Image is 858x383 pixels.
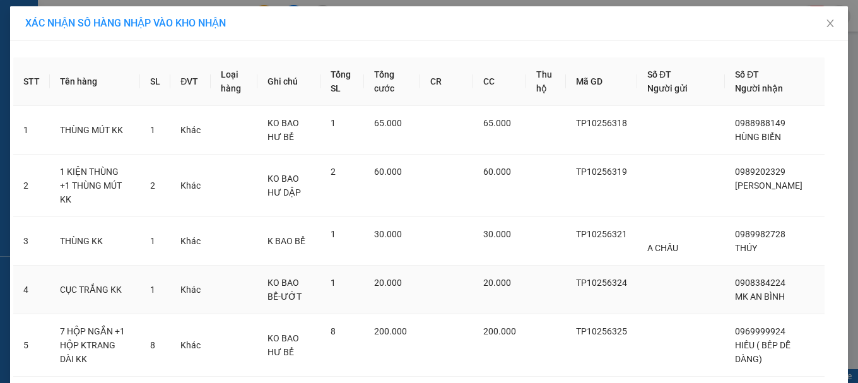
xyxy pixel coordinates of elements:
[150,180,155,191] span: 2
[576,229,627,239] span: TP10256321
[42,7,146,19] strong: BIÊN NHẬN GỬI HÀNG
[576,167,627,177] span: TP10256319
[150,125,155,135] span: 1
[483,278,511,288] span: 20.000
[13,217,50,266] td: 3
[647,243,678,253] span: A CHẤU
[50,266,140,314] td: CỤC TRẮNG KK
[647,69,671,80] span: Số ĐT
[150,236,155,246] span: 1
[331,118,336,128] span: 1
[50,57,140,106] th: Tên hàng
[735,83,783,93] span: Người nhận
[5,94,30,106] span: GIAO:
[735,340,790,364] span: HIẾU ( BẾP DỄ DÀNG)
[735,292,785,302] span: MK AN BÌNH
[647,83,688,93] span: Người gửi
[735,132,781,142] span: HÙNG BIỂN
[331,326,336,336] span: 8
[50,106,140,155] td: THÙNG MÚT KK
[735,326,785,336] span: 0969999924
[735,118,785,128] span: 0988988149
[374,118,402,128] span: 65.000
[170,217,211,266] td: Khác
[170,57,211,106] th: ĐVT
[825,18,835,28] span: close
[170,106,211,155] td: Khác
[140,57,170,106] th: SL
[5,54,184,78] p: NHẬN:
[374,229,402,239] span: 30.000
[170,266,211,314] td: Khác
[257,57,320,106] th: Ghi chú
[150,285,155,295] span: 1
[374,278,402,288] span: 20.000
[5,25,157,49] span: VP [PERSON_NAME] (Hàng) -
[813,6,848,42] button: Close
[13,155,50,217] td: 2
[473,57,526,106] th: CC
[483,118,511,128] span: 65.000
[331,278,336,288] span: 1
[13,314,50,377] td: 5
[735,69,759,80] span: Số ĐT
[735,167,785,177] span: 0989202329
[267,333,299,357] span: KO BAO HƯ BỂ
[267,236,305,246] span: K BAO BỂ
[374,167,402,177] span: 60.000
[13,106,50,155] td: 1
[5,37,38,49] span: TRANG
[526,57,566,106] th: Thu hộ
[211,57,257,106] th: Loại hàng
[483,229,511,239] span: 30.000
[25,17,226,29] span: XÁC NHẬN SỐ HÀNG NHẬP VÀO KHO NHẬN
[267,174,301,197] span: KO BAO HƯ DẬP
[5,54,127,78] span: VP [PERSON_NAME] ([GEOGRAPHIC_DATA])
[576,278,627,288] span: TP10256324
[735,180,802,191] span: [PERSON_NAME]
[576,118,627,128] span: TP10256318
[735,243,757,253] span: THÚY
[5,80,91,92] span: 0901454501 -
[420,57,473,106] th: CR
[483,326,516,336] span: 200.000
[331,167,336,177] span: 2
[13,57,50,106] th: STT
[320,57,365,106] th: Tổng SL
[170,314,211,377] td: Khác
[50,314,140,377] td: 7 HỘP NGẮN +1 HỘP KTRANG DÀI KK
[170,155,211,217] td: Khác
[267,278,302,302] span: KO BAO BỂ-ƯỚT
[68,80,91,92] span: HOÀI
[331,229,336,239] span: 1
[364,57,420,106] th: Tổng cước
[5,25,184,49] p: GỬI:
[483,167,511,177] span: 60.000
[150,340,155,350] span: 8
[735,229,785,239] span: 0989982728
[566,57,637,106] th: Mã GD
[50,155,140,217] td: 1 KIỆN THÙNG +1 THÙNG MÚT KK
[267,118,299,142] span: KO BAO HƯ BỂ
[374,326,407,336] span: 200.000
[50,217,140,266] td: THÙNG KK
[576,326,627,336] span: TP10256325
[13,266,50,314] td: 4
[735,278,785,288] span: 0908384224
